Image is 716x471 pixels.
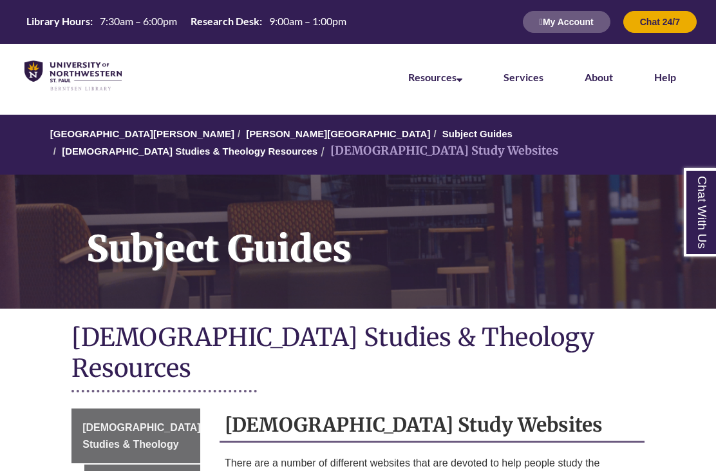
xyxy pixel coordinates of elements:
[72,175,716,292] h1: Subject Guides
[317,142,558,160] li: [DEMOGRAPHIC_DATA] Study Websites
[82,422,200,450] span: [DEMOGRAPHIC_DATA] Studies & Theology
[100,15,177,27] span: 7:30am – 6:00pm
[504,71,543,83] a: Services
[246,128,430,139] a: [PERSON_NAME][GEOGRAPHIC_DATA]
[185,14,264,28] th: Research Desk:
[408,71,462,83] a: Resources
[24,61,122,91] img: UNWSP Library Logo
[442,128,513,139] a: Subject Guides
[21,14,352,30] a: Hours Today
[50,128,234,139] a: [GEOGRAPHIC_DATA][PERSON_NAME]
[71,409,200,463] a: [DEMOGRAPHIC_DATA] Studies & Theology
[62,146,317,157] a: [DEMOGRAPHIC_DATA] Studies & Theology Resources
[523,11,610,33] button: My Account
[654,71,676,83] a: Help
[269,15,346,27] span: 9:00am – 1:00pm
[21,14,95,28] th: Library Hours:
[585,71,613,83] a: About
[623,11,697,33] button: Chat 24/7
[220,409,645,443] h2: [DEMOGRAPHIC_DATA] Study Websites
[623,16,697,27] a: Chat 24/7
[71,322,645,387] h1: [DEMOGRAPHIC_DATA] Studies & Theology Resources
[21,14,352,28] table: Hours Today
[523,16,610,27] a: My Account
